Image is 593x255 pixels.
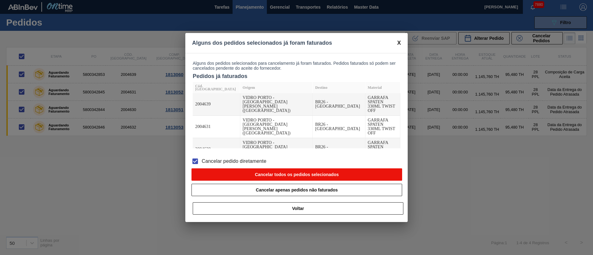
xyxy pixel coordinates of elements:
[191,168,402,181] button: Cancelar todos os pedidos selecionados
[365,93,400,116] td: GARRAFA SPATEN 330ML TWIST OFF
[193,138,240,161] td: 2004630
[365,138,400,161] td: GARRAFA SPATEN 330ML TWIST OFF
[193,61,400,71] p: Alguns dos pedidos selecionados para cancelamento já foram faturados. Pedidos faturados só podem ...
[193,202,403,215] button: Voltar
[313,138,365,161] td: BR26 - [GEOGRAPHIC_DATA]
[193,93,240,116] td: 2004639
[240,138,313,161] td: VIDRO PORTO - [GEOGRAPHIC_DATA][PERSON_NAME] ([GEOGRAPHIC_DATA])
[240,93,313,116] td: VIDRO PORTO - [GEOGRAPHIC_DATA][PERSON_NAME] ([GEOGRAPHIC_DATA])
[313,93,365,116] td: BR26 - [GEOGRAPHIC_DATA]
[240,116,313,138] td: VIDRO PORTO - [GEOGRAPHIC_DATA][PERSON_NAME] ([GEOGRAPHIC_DATA])
[202,158,267,165] span: Cancelar pedido diretamente
[313,82,365,93] th: Destino
[240,82,313,93] th: Origem
[313,116,365,138] td: BR26 - [GEOGRAPHIC_DATA]
[193,82,240,93] th: Cód. [GEOGRAPHIC_DATA]
[191,184,402,196] button: Cancelar apenas pedidos não faturados
[365,82,400,93] th: Material
[192,40,332,46] span: Alguns dos pedidos selecionados já foram faturados
[365,116,400,138] td: GARRAFA SPATEN 330ML TWIST OFF
[193,73,400,80] div: Pedidos já faturados
[193,116,240,138] td: 2004631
